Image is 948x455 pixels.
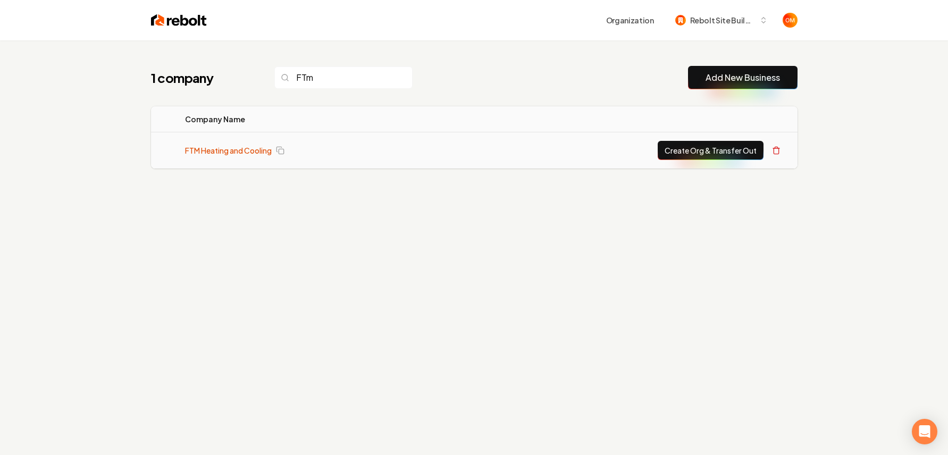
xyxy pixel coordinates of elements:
h1: 1 company [151,69,253,86]
a: Add New Business [706,71,780,84]
button: Add New Business [688,66,798,89]
div: Open Intercom Messenger [912,419,937,444]
th: Company Name [177,106,449,132]
img: Rebolt Logo [151,13,207,28]
img: Rebolt Site Builder [675,15,686,26]
button: Organization [600,11,660,30]
button: Open user button [783,13,798,28]
button: Create Org & Transfer Out [658,141,764,160]
span: Rebolt Site Builder [690,15,755,26]
img: Omar Molai [783,13,798,28]
a: FTM Heating and Cooling [185,145,272,156]
input: Search... [274,66,413,89]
